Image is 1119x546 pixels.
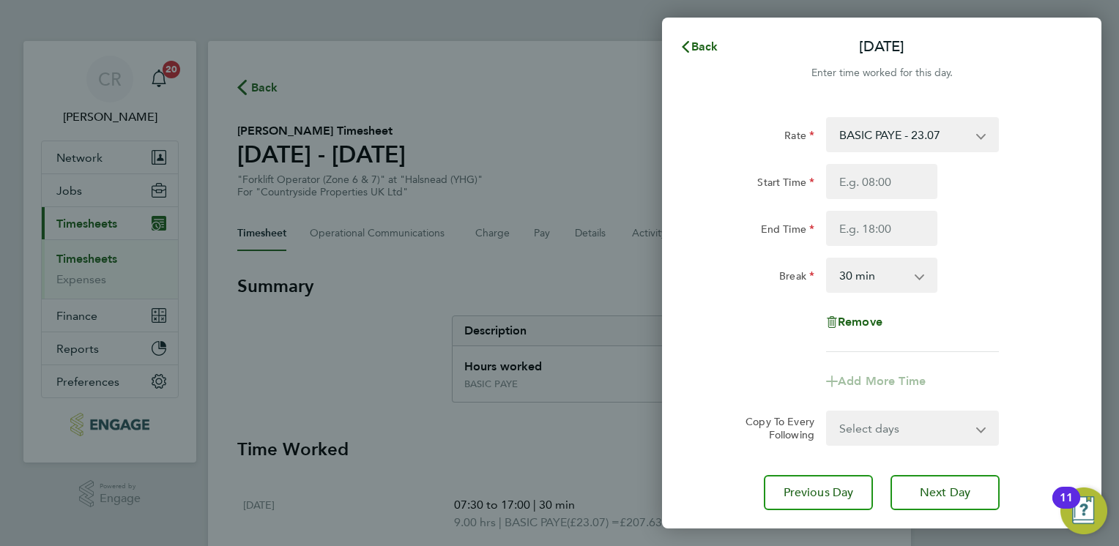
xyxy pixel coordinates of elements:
[784,485,854,500] span: Previous Day
[891,475,1000,510] button: Next Day
[826,164,937,199] input: E.g. 08:00
[779,269,814,287] label: Break
[1060,487,1107,534] button: Open Resource Center, 11 new notifications
[734,415,814,441] label: Copy To Every Following
[662,64,1101,82] div: Enter time worked for this day.
[838,315,882,329] span: Remove
[665,32,733,61] button: Back
[1060,498,1073,517] div: 11
[761,222,814,240] label: End Time
[826,211,937,246] input: E.g. 18:00
[826,316,882,328] button: Remove
[764,475,873,510] button: Previous Day
[784,129,814,146] label: Rate
[859,37,904,57] p: [DATE]
[691,40,718,53] span: Back
[757,176,814,193] label: Start Time
[920,485,970,500] span: Next Day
